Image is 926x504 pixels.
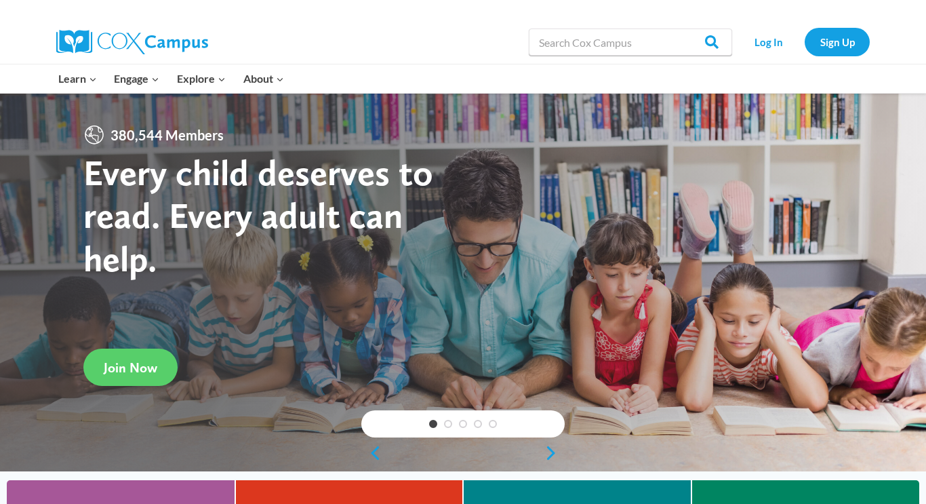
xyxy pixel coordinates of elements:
[83,151,433,280] strong: Every child deserves to read. Every adult can help.
[361,440,565,467] div: content slider buttons
[739,28,798,56] a: Log In
[489,420,497,428] a: 5
[243,70,284,88] span: About
[114,70,159,88] span: Engage
[49,64,292,93] nav: Primary Navigation
[361,445,382,461] a: previous
[56,30,208,54] img: Cox Campus
[459,420,467,428] a: 3
[104,360,157,376] span: Join Now
[429,420,437,428] a: 1
[83,349,178,386] a: Join Now
[739,28,870,56] nav: Secondary Navigation
[805,28,870,56] a: Sign Up
[105,124,229,146] span: 380,544 Members
[544,445,565,461] a: next
[444,420,452,428] a: 2
[177,70,226,88] span: Explore
[529,28,732,56] input: Search Cox Campus
[58,70,97,88] span: Learn
[474,420,482,428] a: 4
